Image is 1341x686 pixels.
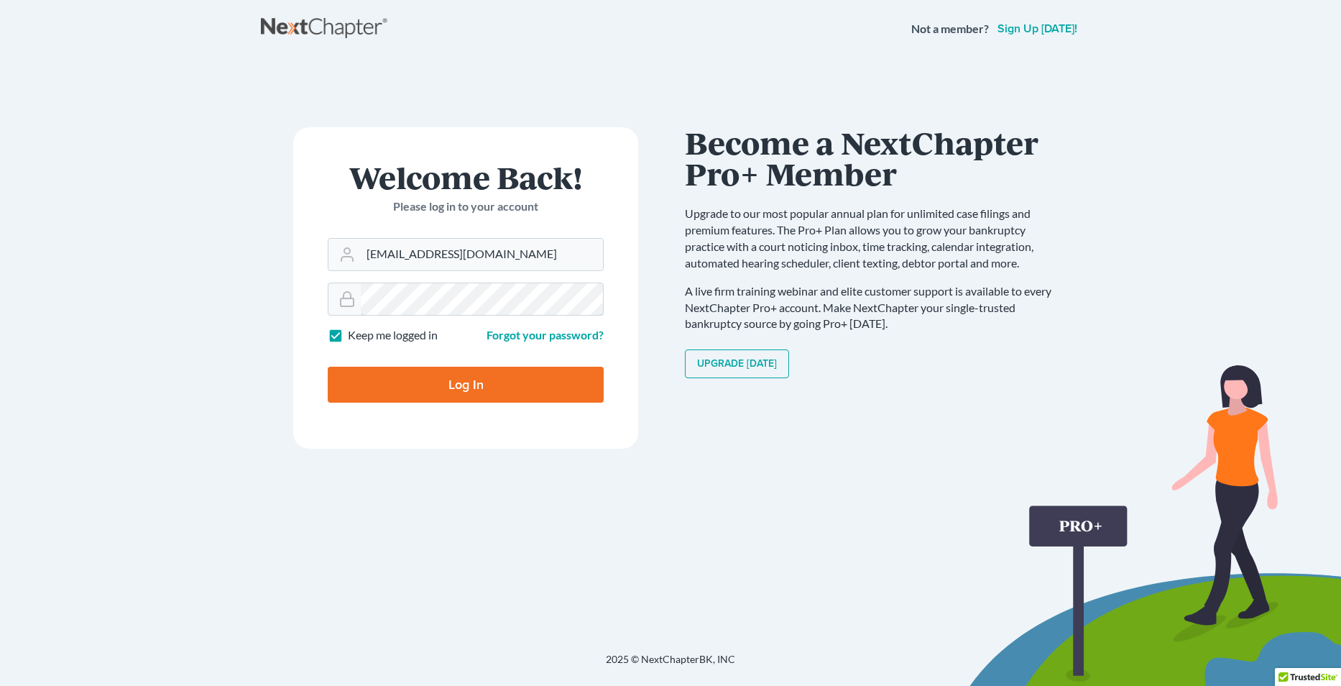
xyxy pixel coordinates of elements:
input: Email Address [361,239,603,270]
p: Upgrade to our most popular annual plan for unlimited case filings and premium features. The Pro+... [685,206,1066,271]
h1: Welcome Back! [328,162,604,193]
label: Keep me logged in [348,327,438,344]
a: Sign up [DATE]! [995,23,1080,35]
p: A live firm training webinar and elite customer support is available to every NextChapter Pro+ ac... [685,283,1066,333]
strong: Not a member? [911,21,989,37]
h1: Become a NextChapter Pro+ Member [685,127,1066,188]
a: Forgot your password? [487,328,604,342]
p: Please log in to your account [328,198,604,215]
div: 2025 © NextChapterBK, INC [261,652,1080,678]
input: Log In [328,367,604,403]
a: Upgrade [DATE] [685,349,789,378]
